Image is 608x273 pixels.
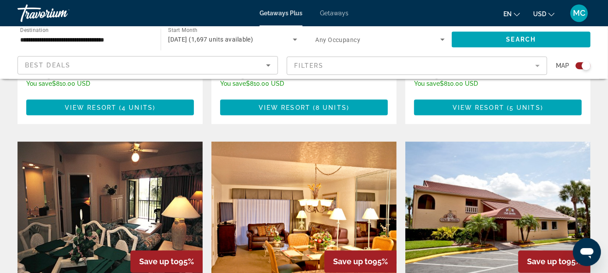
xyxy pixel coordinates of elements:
div: 95% [130,250,203,273]
span: You save [220,80,246,87]
button: Search [452,31,590,47]
span: View Resort [259,104,310,111]
span: Save up to [333,257,373,266]
span: You save [26,80,52,87]
span: ( ) [504,104,543,111]
span: View Resort [65,104,116,111]
p: $810.00 USD [414,80,520,87]
span: 5 units [510,104,541,111]
span: Destination [20,27,49,33]
span: Save up to [527,257,566,266]
span: Start Month [168,27,197,33]
span: ( ) [116,104,155,111]
span: You save [414,80,440,87]
button: Change language [503,7,520,20]
button: User Menu [568,4,590,22]
mat-select: Sort by [25,60,271,70]
span: MC [573,9,585,17]
p: $810.00 USD [220,80,326,87]
span: USD [533,10,546,17]
div: 95% [324,250,397,273]
span: [DATE] (1,697 units available) [168,36,253,43]
button: Filter [287,56,547,75]
span: Best Deals [25,62,70,69]
span: View Resort [453,104,504,111]
a: Getaways Plus [260,10,302,17]
span: ( ) [310,104,349,111]
button: Change currency [533,7,555,20]
a: Travorium [18,2,105,24]
button: View Resort(4 units) [26,99,194,115]
span: 4 units [122,104,153,111]
iframe: Button to launch messaging window [573,238,601,266]
span: Map [556,59,569,72]
p: $810.00 USD [26,80,132,87]
div: 95% [518,250,590,273]
span: Save up to [139,257,179,266]
span: Search [506,36,536,43]
button: View Resort(5 units) [414,99,582,115]
span: Any Occupancy [316,36,361,43]
span: en [503,10,512,17]
button: View Resort(8 units) [220,99,388,115]
a: Getaways [320,10,348,17]
span: 8 units [316,104,347,111]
